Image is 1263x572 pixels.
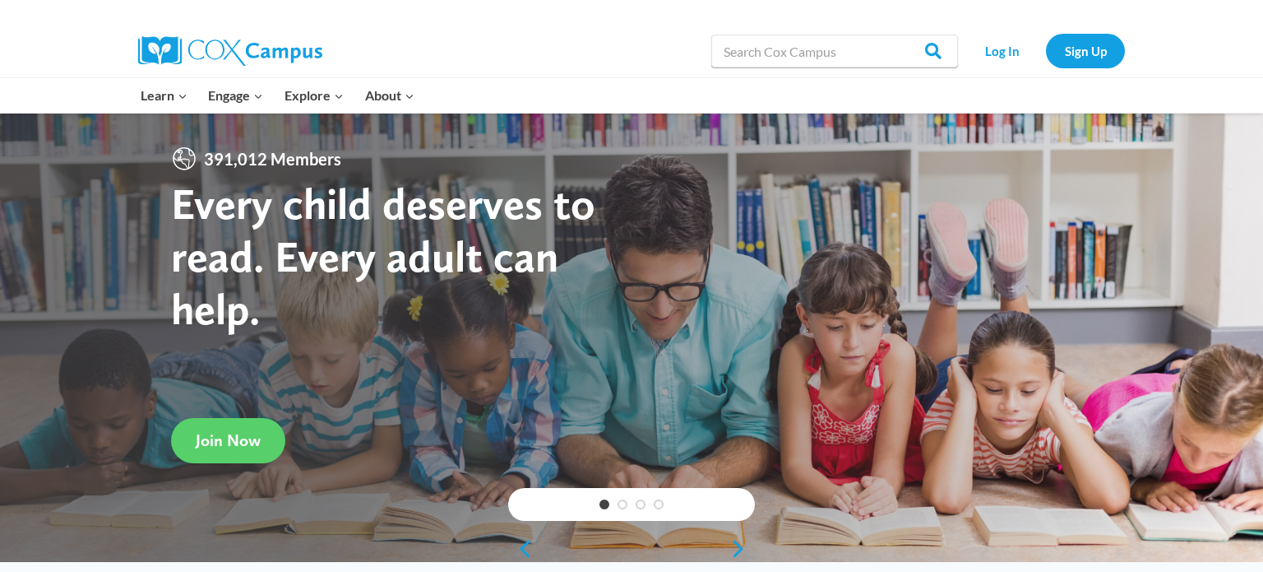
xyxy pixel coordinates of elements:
div: content slider buttons [508,532,755,565]
a: Join Now [171,418,285,463]
span: About [365,85,414,106]
nav: Secondary Navigation [966,34,1125,67]
img: Cox Campus [138,36,322,66]
a: 3 [636,500,645,509]
span: Join Now [196,430,261,450]
strong: Every child deserves to read. Every adult can help. [171,177,595,334]
span: Engage [208,85,263,106]
a: Sign Up [1046,34,1125,67]
input: Search Cox Campus [711,35,958,67]
a: 4 [654,500,664,509]
span: Explore [285,85,344,106]
a: previous [508,539,533,559]
a: next [730,539,755,559]
nav: Primary Navigation [130,78,424,113]
a: Log In [966,34,1038,67]
a: 1 [599,500,609,509]
span: 391,012 Members [197,146,348,172]
a: 2 [618,500,627,509]
span: Learn [141,85,187,106]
